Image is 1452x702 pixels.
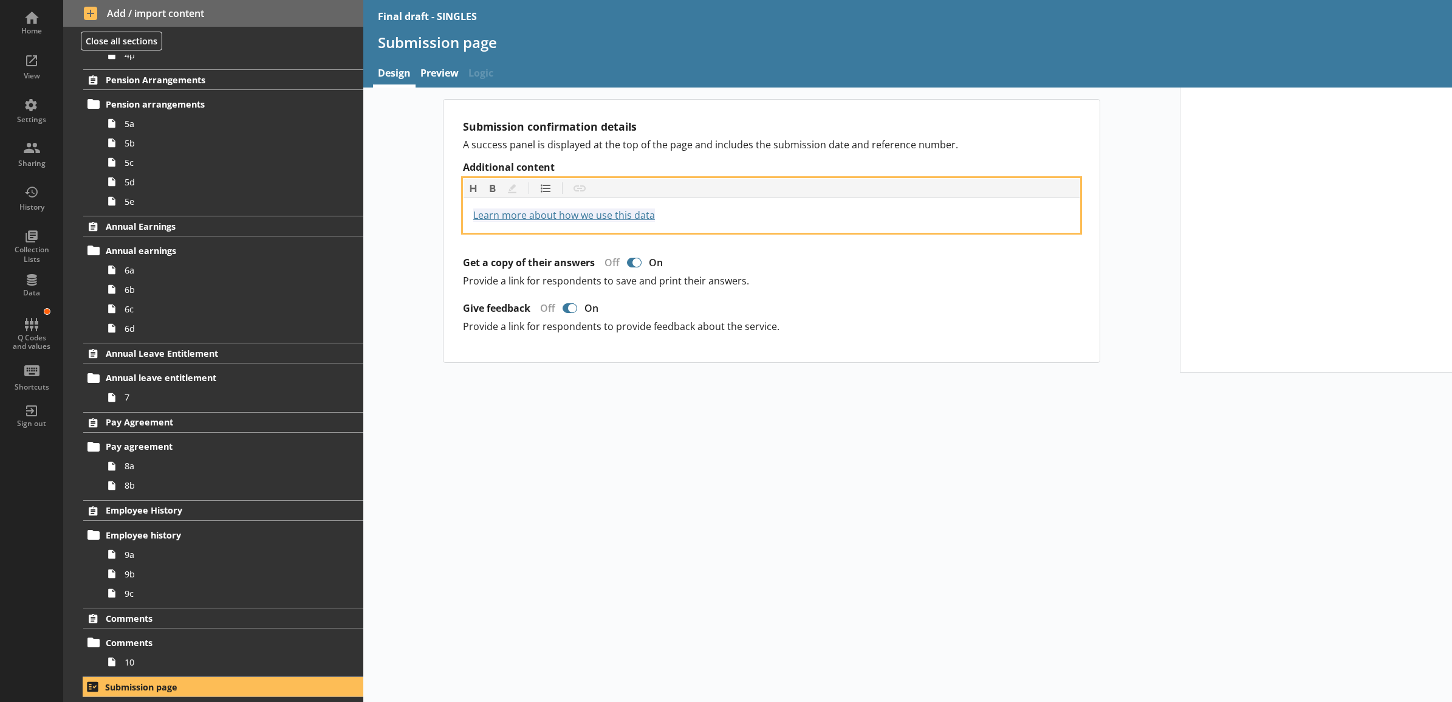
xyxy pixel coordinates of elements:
[463,274,1080,287] p: Provide a link for respondents to save and print their answers.
[102,45,363,64] a: 4p
[125,157,313,168] span: 5c
[125,391,313,403] span: 7
[125,196,313,207] span: 5e
[89,633,363,672] li: Comments10
[595,256,625,269] div: Off
[10,115,53,125] div: Settings
[102,476,363,495] a: 8b
[378,10,477,23] div: Final draft - SINGLES
[378,33,1438,52] h1: Submission page
[106,441,309,452] span: Pay agreement
[106,372,309,384] span: Annual leave entitlement
[102,260,363,280] a: 6a
[89,94,363,211] li: Pension arrangements5a5b5c5d5e
[10,288,53,298] div: Data
[83,343,363,363] a: Annual Leave Entitlement
[106,637,309,649] span: Comments
[102,299,363,318] a: 6c
[125,656,313,668] span: 10
[102,191,363,211] a: 5e
[89,241,363,338] li: Annual earnings6a6b6c6d
[463,161,1080,174] label: Additional content
[463,119,1080,134] h2: Submission confirmation details
[125,49,313,61] span: 4p
[106,245,309,256] span: Annual earnings
[83,633,363,652] a: Comments
[10,382,53,392] div: Shortcuts
[63,343,363,407] li: Annual Leave EntitlementAnnual leave entitlement7
[102,456,363,476] a: 8a
[102,280,363,299] a: 6b
[125,137,313,149] span: 5b
[83,500,363,521] a: Employee History
[105,681,309,693] span: Submission page
[102,318,363,338] a: 6d
[102,114,363,133] a: 5a
[125,588,313,599] span: 9c
[464,61,498,88] span: Logic
[63,412,363,495] li: Pay AgreementPay agreement8a8b
[473,208,655,222] a: Learn more about how we use this data
[63,500,363,603] li: Employee HistoryEmployee history9a9b9c
[125,264,313,276] span: 6a
[416,61,464,88] a: Preview
[10,26,53,36] div: Home
[106,221,309,232] span: Annual Earnings
[10,419,53,428] div: Sign out
[102,133,363,153] a: 5b
[580,301,608,315] div: On
[89,525,363,603] li: Employee history9a9b9c
[63,216,363,338] li: Annual EarningsAnnual earnings6a6b6c6d
[83,412,363,433] a: Pay Agreement
[106,98,309,110] span: Pension arrangements
[106,504,309,516] span: Employee History
[125,480,313,491] span: 8b
[83,368,363,388] a: Annual leave entitlement
[89,437,363,495] li: Pay agreement8a8b
[102,652,363,672] a: 10
[10,159,53,168] div: Sharing
[83,676,363,697] a: Submission page
[125,549,313,560] span: 9a
[10,245,53,264] div: Collection Lists
[463,256,595,269] label: Get a copy of their answers
[125,568,313,580] span: 9b
[125,303,313,315] span: 6c
[83,608,363,628] a: Comments
[63,69,363,211] li: Pension ArrangementsPension arrangements5a5b5c5d5e
[106,416,309,428] span: Pay Agreement
[102,583,363,603] a: 9c
[81,32,162,50] button: Close all sections
[644,256,673,269] div: On
[83,69,363,90] a: Pension Arrangements
[83,94,363,114] a: Pension arrangements
[10,202,53,212] div: History
[10,334,53,351] div: Q Codes and values
[373,61,416,88] a: Design
[530,301,560,315] div: Off
[125,323,313,334] span: 6d
[463,138,1080,151] p: A success panel is displayed at the top of the page and includes the submission date and referenc...
[102,153,363,172] a: 5c
[106,613,309,624] span: Comments
[83,525,363,545] a: Employee history
[125,460,313,472] span: 8a
[89,368,363,407] li: Annual leave entitlement7
[106,348,309,359] span: Annual Leave Entitlement
[463,320,1080,333] p: Provide a link for respondents to provide feedback about the service.
[473,208,1070,222] div: Additional content
[102,545,363,564] a: 9a
[125,118,313,129] span: 5a
[106,529,309,541] span: Employee history
[63,608,363,672] li: CommentsComments10
[463,302,530,315] label: Give feedback
[106,74,309,86] span: Pension Arrangements
[102,564,363,583] a: 9b
[83,437,363,456] a: Pay agreement
[83,216,363,236] a: Annual Earnings
[84,7,343,20] span: Add / import content
[125,284,313,295] span: 6b
[83,241,363,260] a: Annual earnings
[102,172,363,191] a: 5d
